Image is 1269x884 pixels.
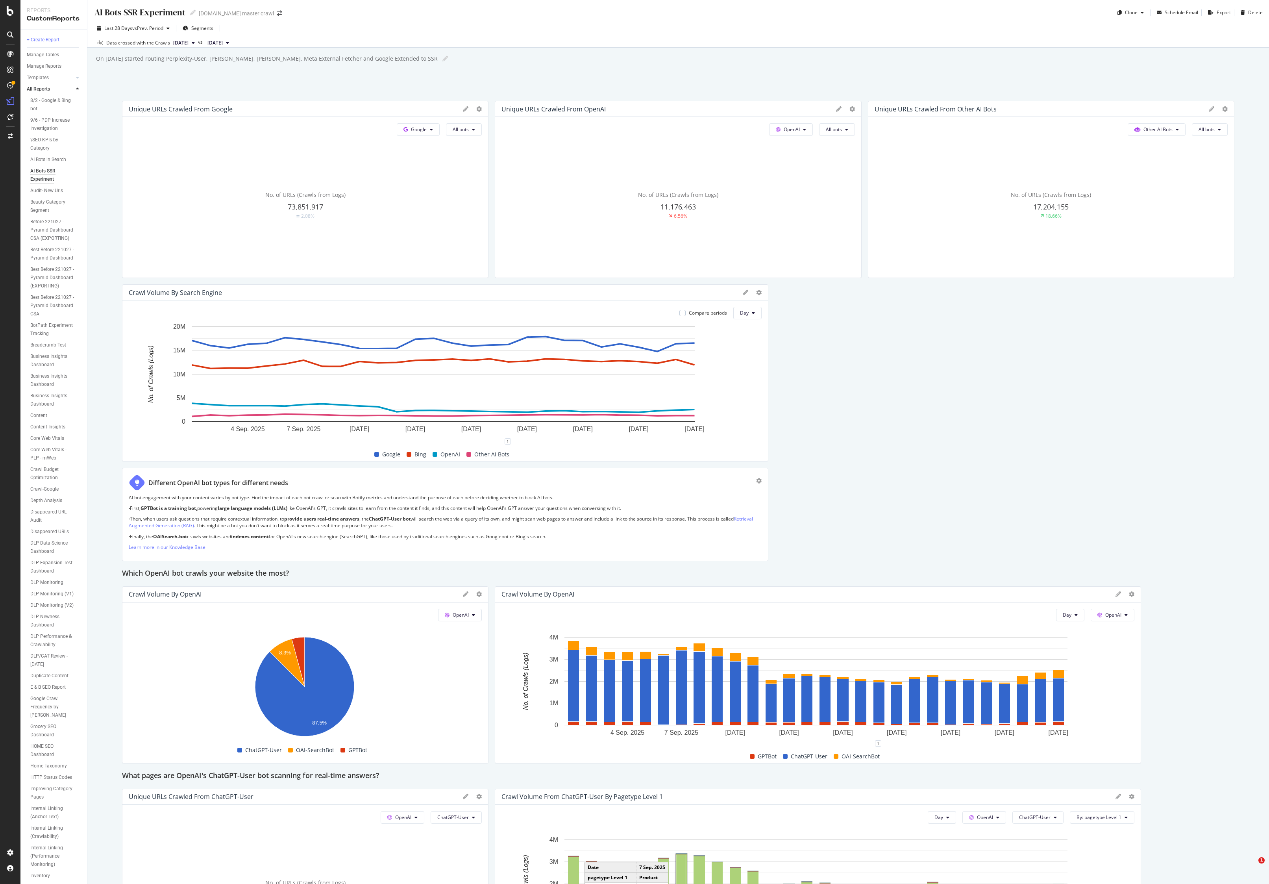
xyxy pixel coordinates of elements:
[173,39,189,46] span: 2025 Sep. 22nd
[437,814,469,821] span: ChatGPT-User
[30,321,81,338] a: BotPath Experiment Tracking
[30,539,81,556] a: DLP Data Science Dashboard
[660,202,696,211] span: 11,176,463
[30,434,64,443] div: Core Web Vitals
[30,446,81,462] a: Core Web Vitals - PLP - mWeb
[30,293,81,318] a: Best Before 221027 - Pyramid Dashboard CSA
[30,136,81,152] a: \SEO KPIs by Category
[122,770,1234,782] div: What pages are OpenAI's ChatGPT-User bot scanning for real-time answers?
[199,9,274,17] div: [DOMAIN_NAME] master crawl
[30,695,78,719] div: Google Crawl Frequency by Depth
[122,101,488,278] div: Unique URLs Crawled from GoogleGoogleAll botsNo. of URLs (Crawls from Logs)73,851,917Equal2.08%
[962,811,1006,824] button: OpenAI
[182,418,185,425] text: 0
[30,96,81,113] a: 8/2 - Google & Bing bot
[30,578,63,587] div: DLP Monitoring
[30,423,81,431] a: Content Insights
[819,123,855,136] button: All bots
[934,814,943,821] span: Day
[141,505,197,511] strong: GPTBot is a training bot,
[461,426,481,432] text: [DATE]
[381,811,424,824] button: OpenAI
[30,762,81,770] a: Home Taxonomy
[30,265,78,290] div: Best Before 221027 - Pyramid Dashboard (EXPORTING)
[887,729,906,736] text: [DATE]
[30,613,81,629] a: DLP Newness Dashboard
[453,126,469,133] span: All bots
[30,559,81,575] a: DLP Expansion Test Dashboard
[287,426,320,432] text: 7 Sep. 2025
[312,720,327,726] text: 87.5%
[30,601,81,610] a: DLP Monitoring (V2)
[30,465,81,482] a: Crawl Budget Optimization
[30,528,69,536] div: Disappeared URLs
[573,426,593,432] text: [DATE]
[30,198,75,215] div: Beauty Category Segment
[173,371,185,378] text: 10M
[129,515,753,529] a: Retrieval Augmented Generation (RAG)
[27,14,81,23] div: CustomReports
[296,745,334,755] span: OAI-SearchBot
[442,56,448,61] i: Edit report name
[1077,814,1121,821] span: By: pagetype Level 1
[1012,811,1064,824] button: ChatGPT-User
[1248,9,1263,16] div: Delete
[769,123,813,136] button: OpenAI
[30,742,81,759] a: HOME SEO Dashboard
[30,246,81,262] a: Best Before 221027 - Pyramid Dashboard
[148,478,288,487] div: Different OpenAI bot types for different needs
[94,22,173,35] button: Last 28 DaysvsPrev. Period
[106,39,170,46] div: Data crossed with the Crawls
[27,51,81,59] a: Manage Tables
[549,836,558,843] text: 4M
[30,392,76,408] div: Business Insights Dashboard
[629,426,648,432] text: [DATE]
[30,723,75,739] div: Grocery SEO Dashboard
[30,352,76,369] div: Business Insights Dashboard
[30,411,81,420] a: Content
[30,601,74,610] div: DLP Monitoring (V2)
[122,567,289,580] h2: Which OpenAI bot crawls your website the most?
[1045,213,1062,219] div: 18.66%
[30,824,81,841] a: Internal Linking (Crawlability)
[733,307,762,319] button: Day
[30,198,81,215] a: Beauty Category Segment
[30,652,81,669] a: DLP/CAT Review - [DATE]
[129,515,762,529] p: Then, when users ask questions that require contextual information, to , the will search the web ...
[30,590,74,598] div: DLP Monitoring (V1)
[875,105,997,113] div: Unique URLs Crawled from Other AI Bots
[30,434,81,443] a: Core Web Vitals
[129,322,758,441] svg: A chart.
[30,773,72,782] div: HTTP Status Codes
[30,293,78,318] div: Best Before 221027 - Pyramid Dashboard CSA
[122,284,768,461] div: Crawl Volume By Search EngineCompare periodsDayA chart.1GoogleBingOpenAIOther AI Bots
[148,345,154,403] text: No. of Crawls (Logs)
[191,25,213,32] span: Segments
[30,218,81,243] a: Before 221027 - Pyramid Dashboard CSA (EXPORTING)
[30,156,66,164] div: AI Bots in Search
[129,533,762,540] p: Finally, the crawls websites and for OpenAI's new search engine (SearchGPT), like those used by t...
[638,191,718,198] span: No. of URLs (Crawls from Logs)
[132,25,163,32] span: vs Prev. Period
[495,586,1141,764] div: Crawl Volume by OpenAIDayOpenAIA chart.1GPTBotChatGPT-UserOAI-SearchBot
[30,485,59,493] div: Crawl-Google
[1199,126,1215,133] span: All bots
[1114,6,1147,19] button: Clone
[549,634,558,641] text: 4M
[30,446,76,462] div: Core Web Vitals - PLP - mWeb
[30,632,81,649] a: DLP Performance & Crawlability
[1033,202,1069,211] span: 17,204,155
[1070,811,1134,824] button: By: pagetype Level 1
[30,695,81,719] a: Google Crawl Frequency by [PERSON_NAME]
[198,39,204,46] span: vs
[501,105,606,113] div: Unique URLs Crawled from OpenAI
[30,341,66,349] div: Breadcrumb Test
[30,508,81,524] a: Disappeared URL Audit
[725,729,745,736] text: [DATE]
[30,672,81,680] a: Duplicate Content
[30,539,76,556] div: DLP Data Science Dashboard
[122,770,379,782] h2: What pages are OpenAI's ChatGPT-User bot scanning for real-time answers?
[1128,123,1186,136] button: Other AI Bots
[129,544,205,550] a: Learn more in our Knowledge Base
[245,745,282,755] span: ChatGPT-User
